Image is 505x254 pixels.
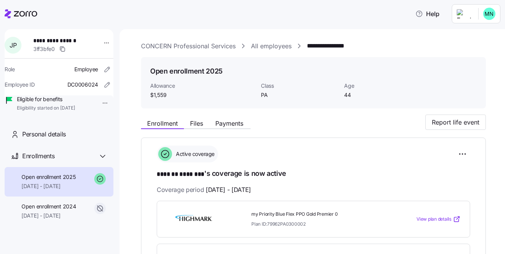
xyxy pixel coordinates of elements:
[22,129,66,139] span: Personal details
[157,169,470,179] h1: 's coverage is now active
[457,9,472,18] img: Employer logo
[5,66,15,73] span: Role
[251,41,292,51] a: All employees
[21,203,76,210] span: Open enrollment 2024
[17,105,75,111] span: Eligibility started on [DATE]
[17,95,75,103] span: Eligible for benefits
[141,41,236,51] a: CONCERN Professional Services
[344,82,421,90] span: Age
[261,91,338,99] span: PA
[33,45,55,53] span: 3ff3bfe0
[190,120,203,126] span: Files
[22,151,54,161] span: Enrollments
[21,173,75,181] span: Open enrollment 2025
[344,91,421,99] span: 44
[215,120,243,126] span: Payments
[483,8,495,20] img: b0ee0d05d7ad5b312d7e0d752ccfd4ca
[416,215,461,223] a: View plan details
[432,118,479,127] span: Report life event
[415,9,439,18] span: Help
[21,182,75,190] span: [DATE] - [DATE]
[261,82,338,90] span: Class
[147,120,178,126] span: Enrollment
[251,211,385,218] span: my Priority Blue Flex PPO Gold Premier 0
[251,221,306,227] span: Plan ID: 79962PA0300002
[150,91,255,99] span: $1,559
[67,81,98,88] span: DC0006024
[74,66,98,73] span: Employee
[425,115,486,130] button: Report life event
[150,66,223,76] h1: Open enrollment 2025
[206,185,251,195] span: [DATE] - [DATE]
[5,81,35,88] span: Employee ID
[416,216,451,223] span: View plan details
[10,42,16,48] span: J P
[409,6,446,21] button: Help
[157,185,251,195] span: Coverage period
[150,82,255,90] span: Allowance
[166,210,221,228] img: Highmark BlueCross BlueShield
[21,212,76,220] span: [DATE] - [DATE]
[174,150,215,158] span: Active coverage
